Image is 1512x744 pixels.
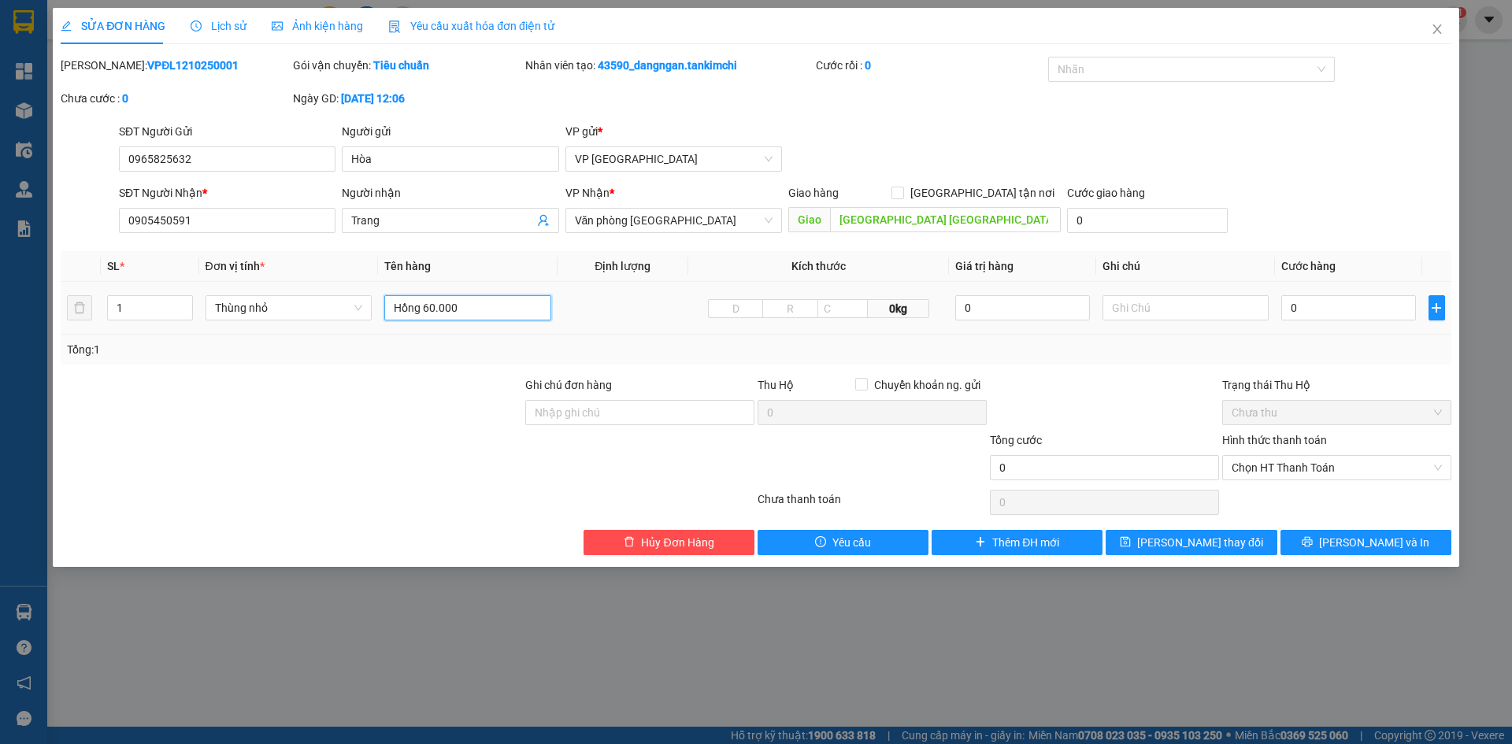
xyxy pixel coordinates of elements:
div: [PERSON_NAME]: [61,57,290,74]
input: R [762,299,818,318]
span: Ảnh kiện hàng [272,20,363,32]
span: [PERSON_NAME] và In [1319,534,1429,551]
input: Ghi chú đơn hàng [525,400,754,425]
button: plus [1429,295,1445,320]
button: save[PERSON_NAME] thay đổi [1106,530,1277,555]
span: plus [1429,302,1444,314]
b: 0 [865,59,871,72]
input: Ghi Chú [1102,295,1269,320]
span: SỬA ĐƠN HÀNG [61,20,165,32]
span: Chưa thu [1232,401,1442,424]
span: Định lượng [595,260,650,272]
span: user-add [537,214,550,227]
span: Giao hàng [788,187,839,199]
button: exclamation-circleYêu cầu [758,530,928,555]
b: [DATE] 12:06 [341,92,405,105]
span: Yêu cầu [832,534,871,551]
button: printer[PERSON_NAME] và In [1280,530,1451,555]
span: Tên hàng [384,260,431,272]
span: Giá trị hàng [955,260,1014,272]
span: Giao [788,207,830,232]
span: VP Đà Lạt [575,147,773,171]
div: Gói vận chuyển: [293,57,522,74]
span: [PERSON_NAME] thay đổi [1137,534,1263,551]
input: Dọc đường [830,207,1061,232]
b: 0 [122,92,128,105]
div: Chưa thanh toán [756,490,988,518]
span: Hủy Đơn Hàng [641,534,713,551]
span: save [1120,536,1131,549]
span: Thùng nhỏ [215,296,363,320]
span: Lịch sử [191,20,246,32]
div: Nhân viên tạo: [525,57,813,74]
input: D [708,299,764,318]
span: SL [107,260,120,272]
span: exclamation-circle [815,536,826,549]
img: icon [388,20,401,33]
th: Ghi chú [1096,251,1276,282]
div: Người gửi [342,123,558,140]
div: Ngày GD: [293,90,522,107]
b: 43590_dangngan.tankimchi [598,59,737,72]
span: Thêm ĐH mới [992,534,1059,551]
span: Văn phòng Đà Nẵng [575,209,773,232]
span: Tổng cước [990,434,1042,446]
span: 0kg [868,299,929,318]
div: Cước rồi : [816,57,1045,74]
span: Chuyển khoản ng. gửi [868,376,987,394]
button: Close [1415,8,1459,52]
b: Tiêu chuẩn [373,59,429,72]
span: Kích thước [791,260,846,272]
button: deleteHủy Đơn Hàng [584,530,754,555]
label: Ghi chú đơn hàng [525,379,612,391]
div: VP gửi [565,123,782,140]
button: plusThêm ĐH mới [932,530,1102,555]
label: Hình thức thanh toán [1222,434,1327,446]
span: printer [1302,536,1313,549]
span: picture [272,20,283,31]
text: undefined [120,66,202,83]
span: delete [624,536,635,549]
span: Yêu cầu xuất hóa đơn điện tử [388,20,554,32]
div: Người nhận [342,184,558,202]
div: Trạng thái Thu Hộ [1222,376,1451,394]
div: Nhận: Văn phòng [GEOGRAPHIC_DATA] [165,92,309,125]
div: Chưa cước : [61,90,290,107]
div: SĐT Người Gửi [119,123,335,140]
span: Cước hàng [1281,260,1336,272]
span: clock-circle [191,20,202,31]
input: C [817,299,868,318]
span: Chọn HT Thanh Toán [1232,456,1442,479]
span: close [1431,23,1443,35]
label: Cước giao hàng [1067,187,1145,199]
div: Tổng: 1 [67,341,584,358]
input: Cước giao hàng [1067,208,1228,233]
span: Đơn vị tính [206,260,265,272]
button: delete [67,295,92,320]
span: VP Nhận [565,187,610,199]
input: VD: Bàn, Ghế [384,295,551,320]
span: plus [975,536,986,549]
b: VPĐL1210250001 [147,59,239,72]
div: Gửi: VP [GEOGRAPHIC_DATA] [12,92,157,125]
div: SĐT Người Nhận [119,184,335,202]
span: edit [61,20,72,31]
span: Thu Hộ [758,379,794,391]
span: [GEOGRAPHIC_DATA] tận nơi [904,184,1061,202]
